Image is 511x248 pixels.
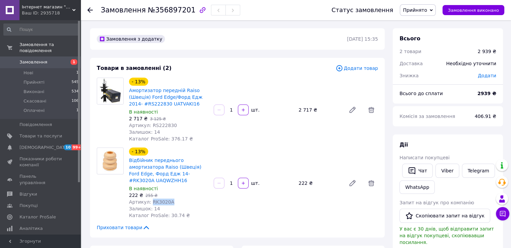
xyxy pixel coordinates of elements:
a: Viber [435,164,459,178]
a: Амортизатор передній Raiso (Швеція) Ford Edge/Форд Едж 2014- #RS222830 UATVAKI16 [129,88,203,107]
span: Замовлення [101,6,146,14]
button: Скопіювати запит на відгук [399,209,490,223]
button: Чат з покупцем [496,207,509,220]
span: Замовлення та повідомлення [19,42,81,54]
span: Артикул: RK3020A [129,199,174,205]
a: Відбійник переднього амортизатора Raiso (Швеція) Ford Edge, Форд Едж 14- #RK3020A UAQWZHH16 [129,158,201,183]
span: Запит на відгук про компанію [399,200,474,205]
div: Повернутися назад [87,7,93,13]
span: Залишок: 14 [129,206,160,211]
div: Ваш ID: 2935718 [22,10,81,16]
a: Редагувати [346,176,359,190]
a: Telegram [462,164,495,178]
span: Замовлення [19,59,47,65]
span: Каталог ProSale: 376.17 ₴ [129,136,193,141]
span: Аналітика [19,225,43,232]
img: Амортизатор передній Raiso (Швеція) Ford Edge/Форд Едж 2014- #RS222830 UATVAKI16 [97,78,123,104]
span: Приховати товари [97,224,150,231]
span: Показники роботи компанії [19,156,62,168]
span: 99+ [72,144,83,150]
span: Нові [24,70,33,76]
div: - 13% [129,78,148,86]
span: Написати покупцеві [399,155,450,160]
div: шт. [249,180,260,187]
span: Доставка [399,61,423,66]
span: 255 ₴ [145,193,158,198]
div: Статус замовлення [332,7,393,13]
input: Пошук [3,24,79,36]
span: Панель управління [19,173,62,185]
span: Повідомлення [19,122,52,128]
div: 2 717 ₴ [296,105,343,115]
div: Необхідно уточнити [442,56,500,71]
div: Замовлення з додатку [97,35,165,43]
span: 3 125 ₴ [150,117,166,121]
span: Залишок: 14 [129,129,160,135]
span: Всього до сплати [399,91,443,96]
span: Видалити [365,103,378,117]
span: В наявності [129,109,158,115]
span: Виконані [24,89,44,95]
span: Покупці [19,203,38,209]
div: - 13% [129,148,148,156]
span: Видалити [365,176,378,190]
span: Знижка [399,73,419,78]
a: Редагувати [346,103,359,117]
span: 2 717 ₴ [129,116,147,121]
button: Чат [402,164,433,178]
span: Скасовані [24,98,46,104]
span: 545 [72,79,79,85]
span: Артикул: RS222830 [129,123,177,128]
span: В наявності [129,186,158,191]
span: 406.91 ₴ [475,114,496,119]
span: Оплачені [24,108,45,114]
img: Відбійник переднього амортизатора Raiso (Швеція) Ford Edge, Форд Едж 14- #RK3020A UAQWZHH16 [100,148,121,174]
span: 106 [72,98,79,104]
span: 10 [64,144,72,150]
a: WhatsApp [399,180,435,194]
span: Додати товар [336,65,378,72]
span: 1 [76,108,79,114]
button: Замовлення виконано [442,5,504,15]
span: Інтернет магазин "Автодеталі" [22,4,72,10]
span: 534 [72,89,79,95]
span: Замовлення виконано [448,8,499,13]
span: Каталог ProSale: 30.74 ₴ [129,213,190,218]
span: Дії [399,141,408,148]
span: Каталог ProSale [19,214,56,220]
b: 2939 ₴ [477,91,496,96]
span: [DEMOGRAPHIC_DATA] [19,144,69,151]
span: У вас є 30 днів, щоб відправити запит на відгук покупцеві, скопіювавши посилання. [399,226,494,245]
span: 1 [71,59,77,65]
span: 222 ₴ [129,193,143,198]
time: [DATE] 15:35 [347,36,378,42]
span: 2 товари [399,49,421,54]
span: Прийняті [24,79,44,85]
span: Товари в замовленні (2) [97,65,172,71]
span: Всього [399,35,420,42]
div: шт. [249,107,260,113]
div: 222 ₴ [296,178,343,188]
span: 1 [76,70,79,76]
span: Відгуки [19,191,37,197]
span: Комісія за замовлення [399,114,455,119]
span: Товари та послуги [19,133,62,139]
span: №356897201 [148,6,196,14]
div: 2 939 ₴ [478,48,496,55]
span: Додати [478,73,496,78]
span: Прийнято [403,7,427,13]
